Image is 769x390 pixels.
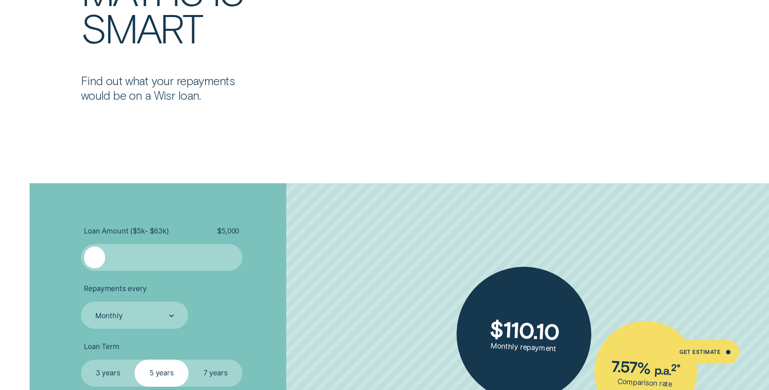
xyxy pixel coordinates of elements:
[189,360,242,386] label: 7 years
[135,360,189,386] label: 5 years
[81,73,256,103] p: Find out what your repayments would be on a Wisr loan.
[81,360,135,386] label: 3 years
[217,227,239,236] span: $ 5,000
[95,311,123,320] div: Monthly
[84,284,146,293] span: Repayments every
[84,342,119,351] span: Loan Term
[84,227,169,236] span: Loan Amount ( $5k - $63k )
[666,340,739,364] a: Get Estimate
